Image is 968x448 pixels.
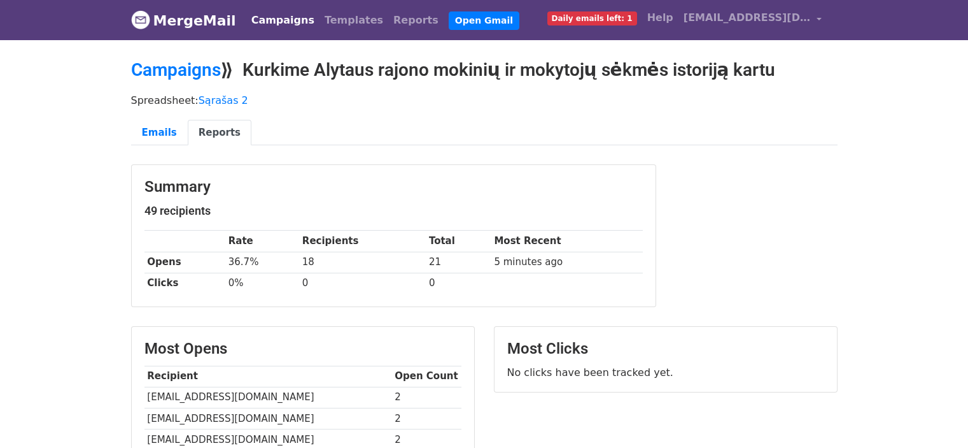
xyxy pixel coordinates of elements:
a: Campaigns [131,59,221,80]
th: Total [426,231,491,252]
a: Templates [319,8,388,33]
h3: Most Opens [144,340,461,358]
img: MergeMail logo [131,10,150,29]
td: 21 [426,252,491,273]
a: Emails [131,120,188,146]
td: [EMAIL_ADDRESS][DOMAIN_NAME] [144,408,392,429]
th: Most Recent [491,231,643,252]
th: Recipient [144,366,392,387]
th: Opens [144,252,225,273]
a: Campaigns [246,8,319,33]
h3: Summary [144,178,643,196]
td: 18 [299,252,426,273]
td: [EMAIL_ADDRESS][DOMAIN_NAME] [144,387,392,408]
td: 0 [299,273,426,294]
td: 36.7% [225,252,299,273]
p: No clicks have been tracked yet. [507,366,824,379]
td: 0% [225,273,299,294]
p: Spreadsheet: [131,94,838,107]
a: Sąrašas 2 [199,94,248,106]
th: Open Count [392,366,461,387]
a: MergeMail [131,7,236,34]
h2: ⟫ Kurkime Alytaus rajono mokinių ir mokytojų sėkmės istoriją kartu [131,59,838,81]
th: Rate [225,231,299,252]
a: [EMAIL_ADDRESS][DOMAIN_NAME] [678,5,827,35]
td: 0 [426,273,491,294]
th: Recipients [299,231,426,252]
td: 2 [392,408,461,429]
a: Reports [388,8,444,33]
h5: 49 recipients [144,204,643,218]
td: 5 minutes ago [491,252,643,273]
th: Clicks [144,273,225,294]
a: Open Gmail [449,11,519,30]
span: [EMAIL_ADDRESS][DOMAIN_NAME] [684,10,811,25]
span: Daily emails left: 1 [547,11,637,25]
a: Daily emails left: 1 [542,5,642,31]
a: Help [642,5,678,31]
h3: Most Clicks [507,340,824,358]
a: Reports [188,120,251,146]
td: 2 [392,387,461,408]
